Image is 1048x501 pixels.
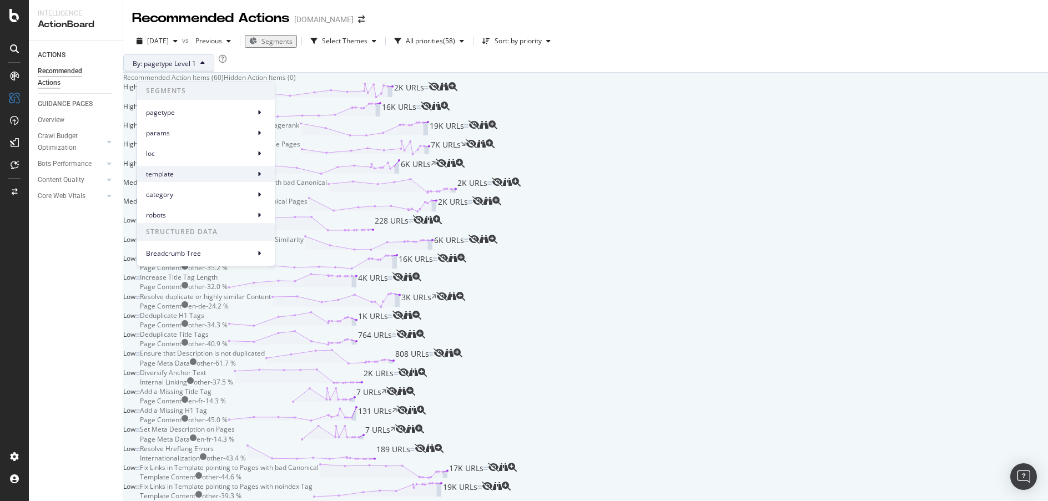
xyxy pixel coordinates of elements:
[358,272,388,291] span: 4K URLs
[140,330,209,339] div: Deduplicate Title Tags
[477,140,486,149] a: binoculars
[412,272,421,281] div: magnifying-glass-plus
[123,73,224,82] div: Recommended Action Items (60)
[415,444,426,453] div: eye-slash
[468,200,472,204] img: Equal
[140,348,265,358] div: Ensure that Description is not duplicated
[429,352,434,356] img: Equal
[480,235,488,245] a: binoculars
[443,482,477,500] span: 19K URLs
[123,102,138,111] span: High
[188,415,228,424] div: other - 45.0 %
[38,190,104,202] a: Core Web Vitals
[468,235,480,244] div: eye-slash
[135,409,140,413] img: Equal
[132,32,182,50] button: [DATE]
[146,169,250,179] span: template
[397,406,408,414] div: eye-slash
[38,98,93,110] div: GUIDANCE PAGES
[123,159,138,168] span: High
[512,178,521,186] div: magnifying-glass-plus
[392,311,404,320] div: eye-slash
[480,235,488,244] div: binoculars
[202,491,241,500] div: other - 39.3 %
[38,114,115,126] a: Overview
[206,453,246,463] div: other - 43.4 %
[433,215,442,224] div: magnifying-glass-plus
[436,292,447,301] div: eye-slash
[188,263,228,272] div: other - 35.2 %
[123,444,135,453] span: Low
[123,424,135,434] span: Low
[140,292,271,301] div: Resolve duplicate or highly similar Content
[397,387,406,397] a: binoculars
[38,9,114,18] div: Intelligence
[191,32,235,50] button: Previous
[146,190,250,200] span: category
[135,467,140,470] img: Equal
[415,424,424,433] div: magnifying-glass-plus
[390,32,468,50] button: All priorities(58)
[364,368,394,387] span: 2K URLs
[449,254,457,264] a: binoculars
[449,254,457,262] div: binoculars
[408,406,417,414] div: binoculars
[418,368,427,377] div: magnifying-glass-plus
[38,190,85,202] div: Core Web Vitals
[140,463,319,472] div: Fix Links in Template pointing to Pages with bad Canonical
[456,292,465,301] div: magnifying-glass-plus
[140,472,195,482] div: Template Content
[406,424,415,433] div: binoculars
[493,482,502,490] div: binoculars
[431,139,461,158] span: 7K URLs
[38,158,104,170] a: Bots Performance
[388,276,392,280] img: Equal
[38,130,96,154] div: Crawl Budget Optimization
[133,59,196,68] span: By: pagetype Level 1
[376,444,410,463] span: 189 URLs
[123,54,214,72] button: By: pagetype Level 1
[447,159,456,169] a: binoculars
[140,444,214,453] div: Resolve Hreflang Errors
[194,377,233,387] div: other - 37.5 %
[140,282,182,291] div: Page Content
[140,453,200,463] div: Internationalization
[135,448,140,451] img: Equal
[140,387,211,396] div: Add a Missing Title Tag
[503,178,512,188] a: binoculars
[188,339,228,348] div: other - 40.9 %
[38,130,104,154] a: Crawl Budget Optimization
[140,272,218,282] div: Increase Title Tag Length
[123,82,138,92] span: High
[468,120,480,129] div: eye-slash
[140,320,182,330] div: Page Content
[396,330,407,338] div: eye-slash
[409,368,418,377] div: binoculars
[449,82,457,91] div: magnifying-glass-plus
[140,415,182,424] div: Page Content
[447,292,456,302] a: binoculars
[424,215,433,224] div: binoculars
[486,139,495,148] div: magnifying-glass-plus
[445,349,454,358] a: binoculars
[407,330,416,340] a: binoculars
[416,330,425,338] div: magnifying-glass-plus
[135,352,140,356] img: Equal
[365,424,390,443] span: 7 URLs
[123,482,135,491] span: Low
[430,120,464,139] span: 19K URLs
[438,196,468,215] span: 2K URLs
[135,428,140,432] img: Equal
[421,102,432,110] div: eye-slash
[135,219,140,222] img: Equal
[356,387,381,406] span: 7 URLs
[261,37,293,46] span: Segments
[477,139,486,148] div: binoculars
[388,315,392,318] img: Equal
[140,434,190,444] div: Page Meta Data
[472,196,483,205] div: eye-slash
[404,272,412,281] div: binoculars
[386,387,397,396] div: eye-slash
[358,330,392,348] span: 764 URLs
[140,482,313,491] div: Fix Links in Template pointing to Pages with noindex Tag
